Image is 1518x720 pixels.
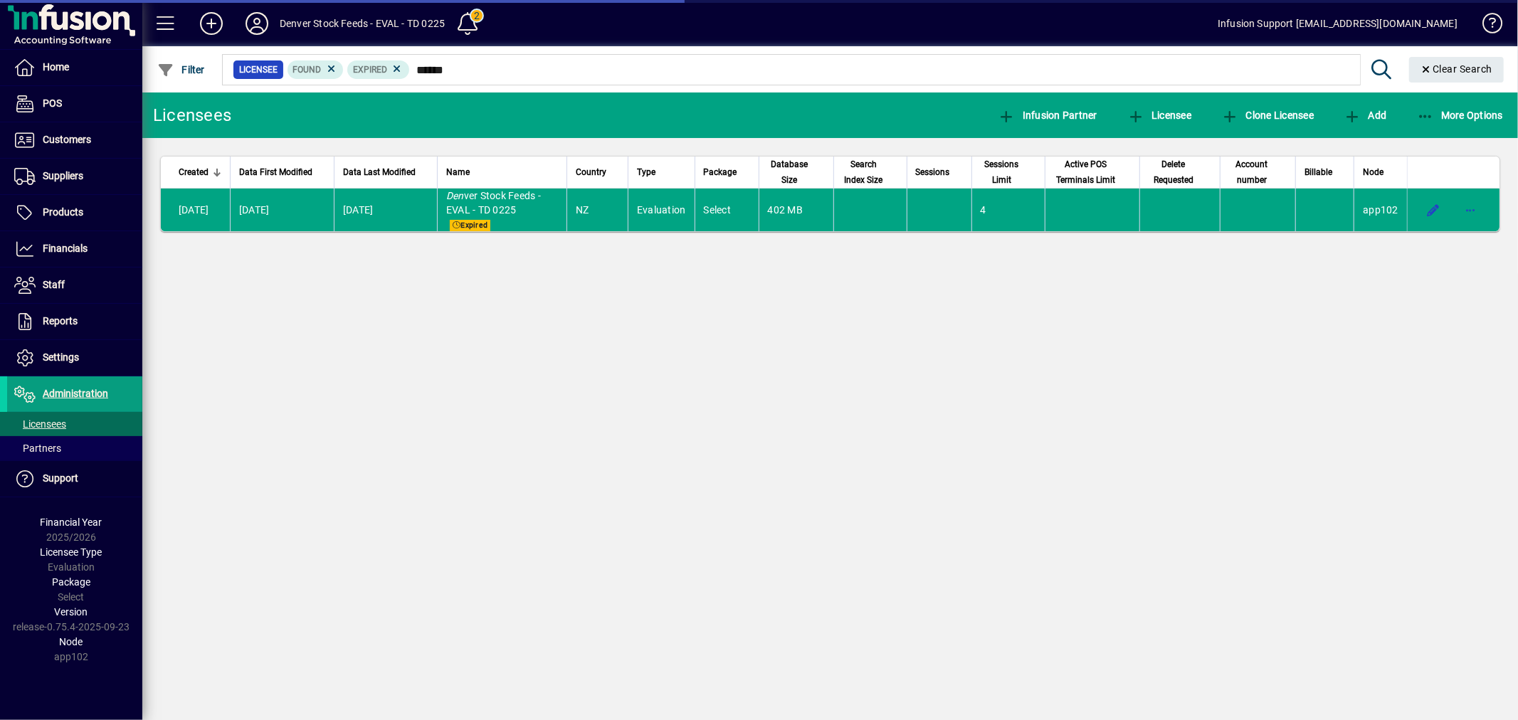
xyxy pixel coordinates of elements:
span: Licensee Type [41,546,102,558]
mat-chip: Expiry status: Expired [347,60,409,79]
div: Data First Modified [239,164,325,180]
div: Package [704,164,750,180]
em: Den [446,190,464,201]
td: 4 [971,189,1045,231]
button: Profile [234,11,280,36]
mat-chip: Found Status: Found [288,60,344,79]
span: Expired [450,220,490,231]
span: Node [60,636,83,647]
span: Staff [43,279,65,290]
span: Sessions [916,164,950,180]
div: Licensees [153,104,231,127]
a: Staff [7,268,142,303]
div: Search Index Size [843,157,898,188]
a: Customers [7,122,142,158]
span: Sessions Limit [981,157,1023,188]
span: Products [43,206,83,218]
span: Delete Requested [1149,157,1199,188]
button: Filter [154,57,209,83]
div: Active POS Terminals Limit [1054,157,1131,188]
div: Name [446,164,558,180]
button: Clone Licensee [1218,102,1317,128]
td: 402 MB [759,189,833,231]
a: Licensees [7,412,142,436]
span: Database Size [768,157,812,188]
span: Expired [353,65,387,75]
a: Products [7,195,142,231]
span: Clear Search [1421,63,1493,75]
button: Licensee [1124,102,1196,128]
a: Settings [7,340,142,376]
span: Node [1363,164,1383,180]
span: POS [43,97,62,109]
div: Account number [1229,157,1287,188]
span: Filter [157,64,205,75]
span: Search Index Size [843,157,885,188]
span: Found [293,65,322,75]
div: Created [179,164,221,180]
span: Created [179,164,209,180]
td: Select [695,189,759,231]
span: Data First Modified [239,164,312,180]
span: Account number [1229,157,1274,188]
div: Database Size [768,157,825,188]
span: Licensees [14,418,66,430]
div: Sessions Limit [981,157,1036,188]
div: Data Last Modified [343,164,428,180]
div: Type [637,164,686,180]
span: Partners [14,443,61,454]
td: [DATE] [161,189,230,231]
td: [DATE] [334,189,437,231]
span: Settings [43,351,79,363]
span: Home [43,61,69,73]
span: Infusion Partner [998,110,1097,121]
span: app102.prod.infusionbusinesssoftware.com [1363,204,1398,216]
td: NZ [566,189,628,231]
span: Financial Year [41,517,102,528]
button: More Options [1413,102,1507,128]
span: Reports [43,315,78,327]
span: Add [1344,110,1386,121]
span: Clone Licensee [1221,110,1314,121]
span: Data Last Modified [343,164,416,180]
button: Edit [1422,198,1445,221]
span: ver Stock Feeds - EVAL - TD 0225 [446,190,541,216]
td: Evaluation [628,189,695,231]
span: Name [446,164,470,180]
span: Active POS Terminals Limit [1054,157,1118,188]
span: Package [52,576,90,588]
div: Billable [1304,164,1345,180]
span: Licensee [1127,110,1192,121]
span: Version [55,606,88,618]
button: Infusion Partner [994,102,1101,128]
div: Denver Stock Feeds - EVAL - TD 0225 [280,12,445,35]
span: Type [637,164,655,180]
span: Package [704,164,737,180]
a: Financials [7,231,142,267]
a: Reports [7,304,142,339]
button: Add [189,11,234,36]
div: Infusion Support [EMAIL_ADDRESS][DOMAIN_NAME] [1218,12,1458,35]
span: Administration [43,388,108,399]
span: Billable [1304,164,1332,180]
div: Sessions [916,164,963,180]
span: Support [43,472,78,484]
span: Suppliers [43,170,83,181]
td: [DATE] [230,189,334,231]
a: Support [7,461,142,497]
button: Clear [1409,57,1504,83]
span: More Options [1417,110,1504,121]
a: POS [7,86,142,122]
span: Country [576,164,606,180]
div: Node [1363,164,1398,180]
span: Customers [43,134,91,145]
a: Partners [7,436,142,460]
button: More options [1459,198,1482,221]
button: Add [1340,102,1390,128]
span: Financials [43,243,88,254]
span: Licensee [239,63,278,77]
div: Delete Requested [1149,157,1212,188]
a: Knowledge Base [1472,3,1500,49]
a: Suppliers [7,159,142,194]
a: Home [7,50,142,85]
